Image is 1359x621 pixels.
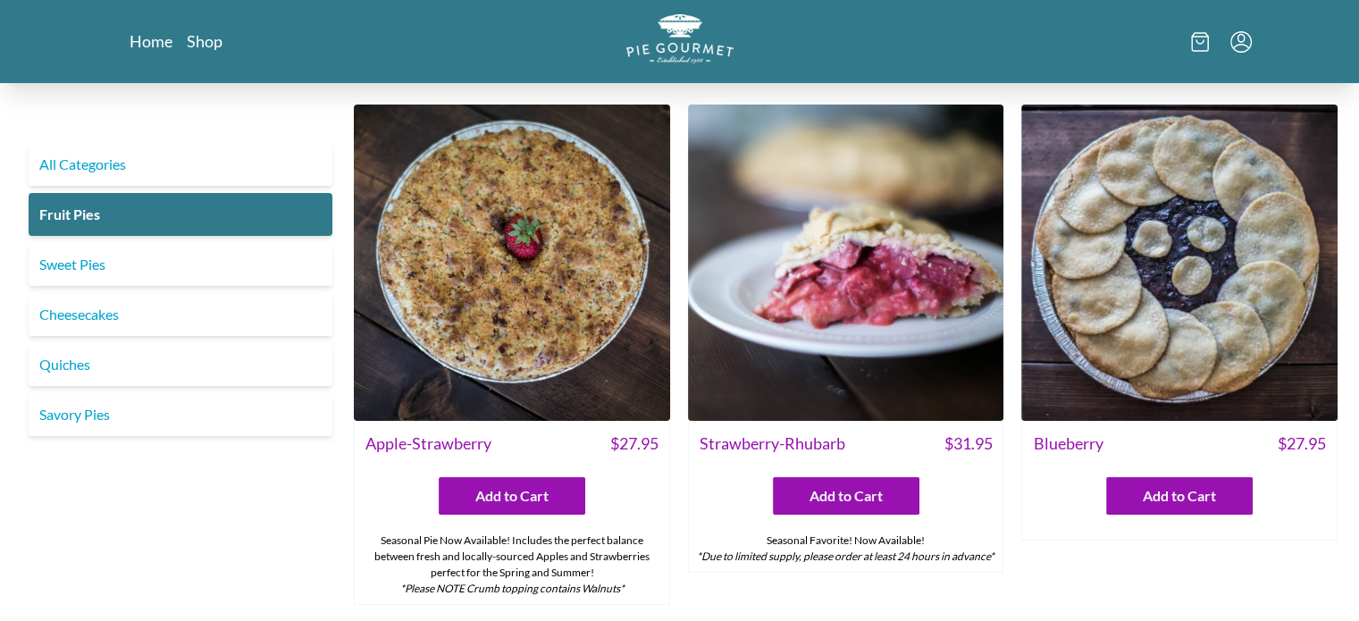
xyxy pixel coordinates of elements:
img: Strawberry-Rhubarb [688,105,1004,421]
em: *Due to limited supply, please order at least 24 hours in advance* [697,550,994,563]
button: Add to Cart [439,477,585,515]
span: Add to Cart [810,485,883,507]
span: Add to Cart [1143,485,1216,507]
div: Seasonal Favorite! Now Available! [689,525,1003,572]
a: Logo [626,14,734,69]
a: Shop [187,30,222,52]
a: Sweet Pies [29,243,332,286]
button: Menu [1230,31,1252,53]
a: All Categories [29,143,332,186]
span: Apple-Strawberry [365,432,491,456]
em: *Please NOTE Crumb topping contains Walnuts* [400,582,625,595]
span: Add to Cart [475,485,549,507]
button: Add to Cart [773,477,919,515]
span: $ 27.95 [610,432,659,456]
img: Blueberry [1021,105,1338,421]
a: Cheesecakes [29,293,332,336]
div: Seasonal Pie Now Available! Includes the perfect balance between fresh and locally-sourced Apples... [355,525,669,604]
a: Quiches [29,343,332,386]
span: Blueberry [1033,432,1103,456]
span: $ 27.95 [1278,432,1326,456]
span: $ 31.95 [944,432,992,456]
a: Fruit Pies [29,193,332,236]
a: Home [130,30,172,52]
img: Apple-Strawberry [354,105,670,421]
button: Add to Cart [1106,477,1253,515]
span: Strawberry-Rhubarb [700,432,845,456]
img: logo [626,14,734,63]
a: Savory Pies [29,393,332,436]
